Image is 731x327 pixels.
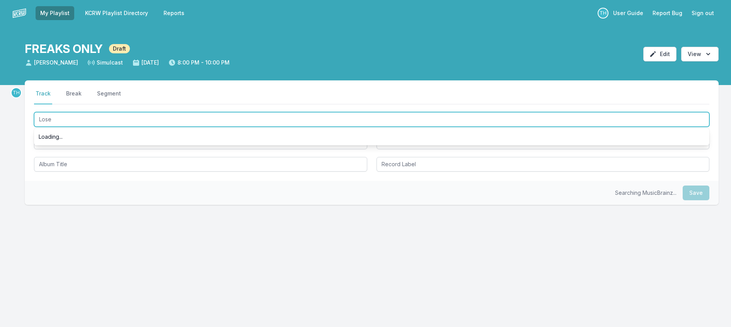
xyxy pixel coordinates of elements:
button: Save [683,186,709,200]
button: Track [34,90,52,104]
a: User Guide [608,6,648,20]
input: Track Title [34,112,709,127]
span: 8:00 PM - 10:00 PM [168,59,230,66]
p: Travis Holcombe [11,87,22,98]
button: Segment [95,90,123,104]
span: Draft [109,44,130,53]
button: Edit [643,47,676,61]
button: Sign out [687,6,719,20]
h1: FREAKS ONLY [25,42,103,56]
button: Break [65,90,83,104]
a: KCRW Playlist Directory [80,6,153,20]
a: My Playlist [36,6,74,20]
img: logo-white-87cec1fa9cbef997252546196dc51331.png [12,6,26,20]
p: Searching MusicBrainz... [615,189,676,197]
div: Loading... [34,130,709,144]
input: Album Title [34,157,367,172]
span: Simulcast [87,59,123,66]
span: [DATE] [132,59,159,66]
a: Reports [159,6,189,20]
span: [PERSON_NAME] [25,59,78,66]
button: Open options [681,47,719,61]
p: Travis Holcombe [598,8,608,19]
a: Report Bug [648,6,687,20]
input: Record Label [377,157,710,172]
